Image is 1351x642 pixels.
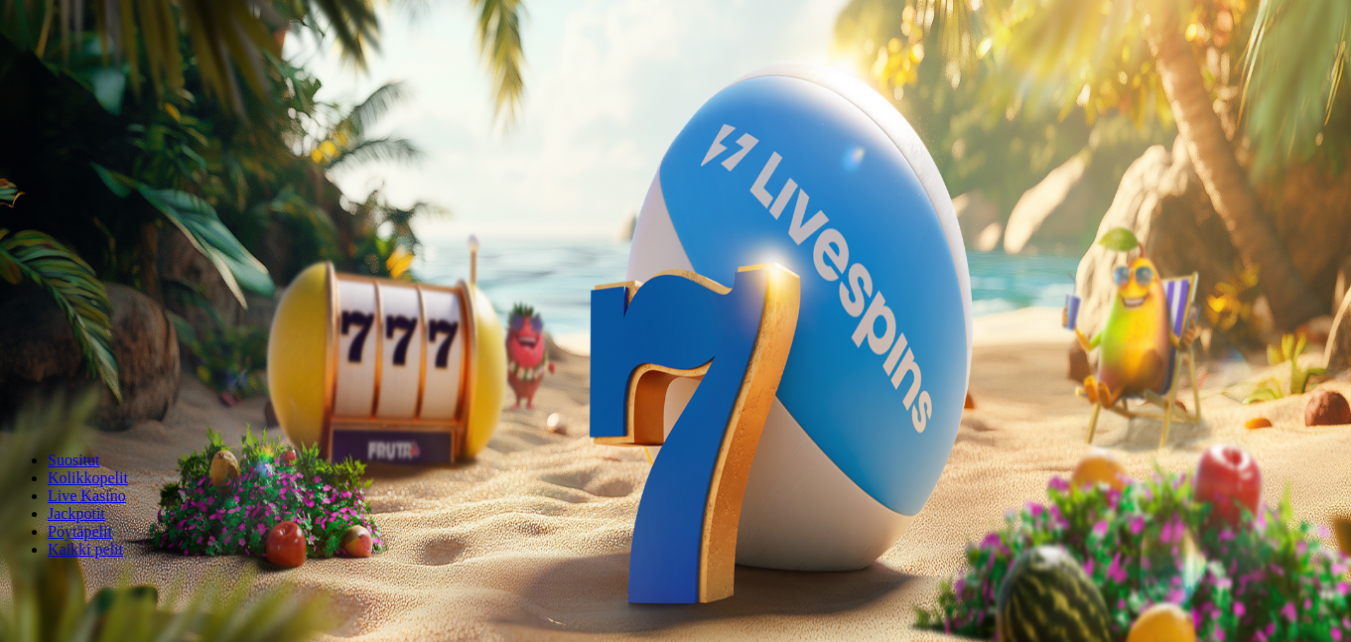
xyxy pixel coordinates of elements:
[48,487,126,504] a: Live Kasino
[48,523,112,540] a: Pöytäpelit
[48,469,128,486] a: Kolikkopelit
[48,541,123,558] span: Kaikki pelit
[8,418,1343,559] nav: Lobby
[8,418,1343,595] header: Lobby
[48,451,99,468] a: Suositut
[48,505,105,522] a: Jackpotit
